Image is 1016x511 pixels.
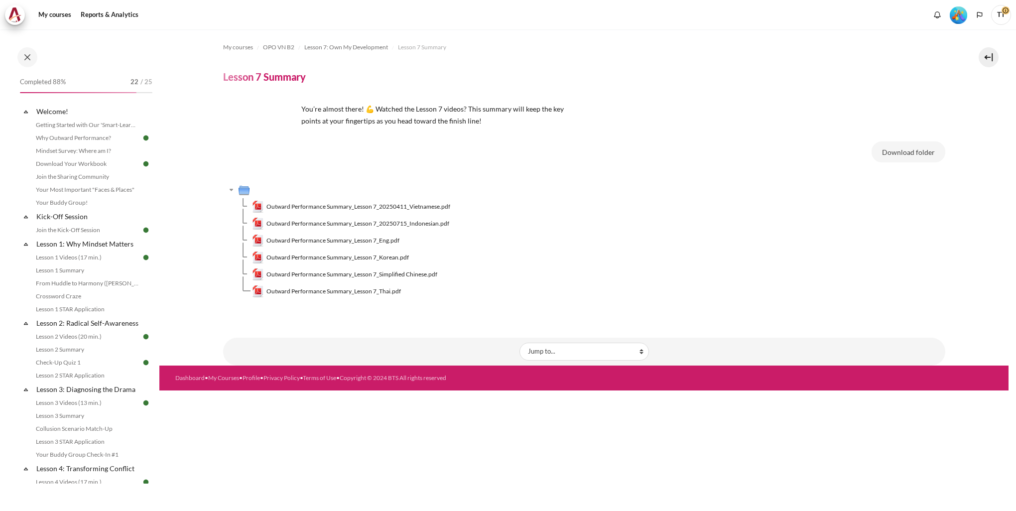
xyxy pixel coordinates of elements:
[872,141,945,162] button: Download folder
[263,41,294,53] a: OPO VN B2
[141,159,150,168] img: Done
[33,397,141,409] a: Lesson 3 Videos (13 min.)
[141,253,150,262] img: Done
[33,303,141,315] a: Lesson 1 STAR Application
[303,374,336,382] a: Terms of Use
[243,374,260,382] a: Profile
[223,41,253,53] a: My courses
[263,43,294,52] span: OPO VN B2
[266,287,401,296] span: Outward Performance Summary_Lesson 7_Thai.pdf
[33,252,141,263] a: Lesson 1 Videos (17 min.)
[141,133,150,142] img: Done
[175,374,632,383] div: • • • • •
[223,43,253,52] span: My courses
[130,77,138,87] span: 22
[141,332,150,341] img: Done
[35,105,141,118] a: Welcome!
[33,145,141,157] a: Mindset Survey: Where am I?
[301,105,564,125] span: You’re almost there! 💪 Watched the Lesson 7 videos? This summary will keep the key points at your...
[263,374,300,382] a: Privacy Policy
[252,252,264,263] img: Outward Performance Summary_Lesson 7_Korean.pdf
[950,5,967,24] div: Level #5
[33,132,141,144] a: Why Outward Performance?
[266,253,409,262] span: Outward Performance Summary_Lesson 7_Korean.pdf
[35,383,141,396] a: Lesson 3: Diagnosing the Drama
[304,43,388,52] span: Lesson 7: Own My Development
[266,270,437,279] span: Outward Performance Summary_Lesson 7_Simplified Chinese.pdf
[252,268,264,280] img: Outward Performance Summary_Lesson 7_Simplified Chinese.pdf
[33,277,141,289] a: From Huddle to Harmony ([PERSON_NAME]'s Story)
[33,423,141,435] a: Collusion Scenario Match-Up
[35,5,75,25] a: My courses
[33,171,141,183] a: Join the Sharing Community
[141,358,150,367] img: Done
[33,184,141,196] a: Your Most Important "Faces & Places"
[252,235,264,247] img: Outward Performance Summary_Lesson 7_Eng.pdf
[398,43,446,52] span: Lesson 7 Summary
[33,370,141,382] a: Lesson 2 STAR Application
[398,41,446,53] a: Lesson 7 Summary
[972,7,987,22] button: Languages
[33,476,141,488] a: Lesson 4 Videos (17 min.)
[991,5,1011,25] a: User menu
[33,158,141,170] a: Download Your Workbook
[35,237,141,251] a: Lesson 1: Why Mindset Matters
[140,77,152,87] span: / 25
[252,218,264,230] img: Outward Performance Summary_Lesson 7_20250715_Indonesian.pdf
[223,70,306,83] h4: Lesson 7 Summary
[159,29,1009,366] section: Content
[21,239,31,249] span: Collapse
[141,226,150,235] img: Done
[223,103,298,177] img: sdr
[8,7,22,22] img: Architeck
[252,285,264,297] img: Outward Performance Summary_Lesson 7_Thai.pdf
[35,316,141,330] a: Lesson 2: Radical Self-Awareness
[33,436,141,448] a: Lesson 3 STAR Application
[950,6,967,24] img: Level #5
[20,92,136,93] div: 88%
[33,344,141,356] a: Lesson 2 Summary
[33,449,141,461] a: Your Buddy Group Check-In #1
[21,464,31,474] span: Collapse
[340,374,446,382] a: Copyright © 2024 BTS All rights reserved
[252,268,438,280] a: Outward Performance Summary_Lesson 7_Simplified Chinese.pdfOutward Performance Summary_Lesson 7_S...
[35,462,141,475] a: Lesson 4: Transforming Conflict
[33,224,141,236] a: Join the Kick-Off Session
[991,5,1011,25] span: TT
[33,197,141,209] a: Your Buddy Group!
[175,374,205,382] a: Dashboard
[21,212,31,222] span: Collapse
[252,235,400,247] a: Outward Performance Summary_Lesson 7_Eng.pdfOutward Performance Summary_Lesson 7_Eng.pdf
[930,7,945,22] div: Show notification window with no new notifications
[141,478,150,487] img: Done
[304,41,388,53] a: Lesson 7: Own My Development
[252,201,264,213] img: Outward Performance Summary_Lesson 7_20250411_Vietnamese.pdf
[266,236,399,245] span: Outward Performance Summary_Lesson 7_Eng.pdf
[20,77,66,87] span: Completed 88%
[252,285,401,297] a: Outward Performance Summary_Lesson 7_Thai.pdfOutward Performance Summary_Lesson 7_Thai.pdf
[141,398,150,407] img: Done
[35,210,141,223] a: Kick-Off Session
[208,374,239,382] a: My Courses
[252,218,450,230] a: Outward Performance Summary_Lesson 7_20250715_Indonesian.pdfOutward Performance Summary_Lesson 7_...
[21,384,31,394] span: Collapse
[77,5,142,25] a: Reports & Analytics
[33,331,141,343] a: Lesson 2 Videos (20 min.)
[5,5,30,25] a: Architeck Architeck
[33,264,141,276] a: Lesson 1 Summary
[266,219,449,228] span: Outward Performance Summary_Lesson 7_20250715_Indonesian.pdf
[33,290,141,302] a: Crossword Craze
[33,410,141,422] a: Lesson 3 Summary
[223,39,945,55] nav: Navigation bar
[21,107,31,117] span: Collapse
[33,357,141,369] a: Check-Up Quiz 1
[252,252,409,263] a: Outward Performance Summary_Lesson 7_Korean.pdfOutward Performance Summary_Lesson 7_Korean.pdf
[252,201,451,213] a: Outward Performance Summary_Lesson 7_20250411_Vietnamese.pdfOutward Performance Summary_Lesson 7_...
[946,5,971,24] a: Level #5
[266,202,450,211] span: Outward Performance Summary_Lesson 7_20250411_Vietnamese.pdf
[21,318,31,328] span: Collapse
[33,119,141,131] a: Getting Started with Our 'Smart-Learning' Platform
